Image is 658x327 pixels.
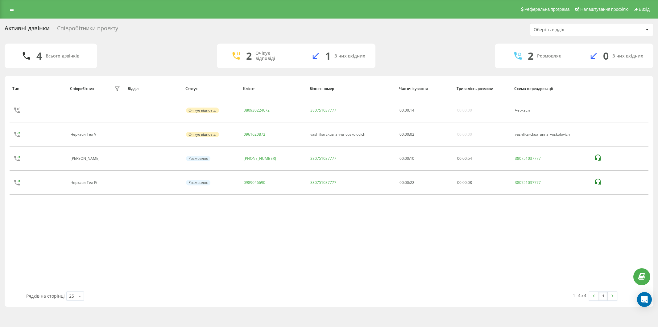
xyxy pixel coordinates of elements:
[457,156,461,161] span: 00
[410,132,414,137] span: 02
[462,156,467,161] span: 00
[186,108,219,113] div: Очікує відповіді
[457,87,508,91] div: Тривалість розмови
[457,180,461,185] span: 00
[534,27,607,32] div: Оберіть відділ
[5,25,50,35] div: Активні дзвінки
[603,50,609,62] div: 0
[255,51,287,61] div: Очікує відповіді
[457,108,472,113] div: 00:00:00
[71,132,98,137] div: Черкаси Тел V
[528,50,533,62] div: 2
[637,292,652,307] div: Open Intercom Messenger
[244,108,270,113] a: 380930224672
[399,156,450,161] div: 00:00:10
[186,156,210,161] div: Розмовляє
[244,132,265,137] a: 0961620872
[537,53,561,59] div: Розмовляє
[598,292,608,300] a: 1
[399,108,404,113] span: 00
[36,50,42,62] div: 4
[573,292,586,299] div: 1 - 4 з 4
[46,53,79,59] div: Всього дзвінків
[405,108,409,113] span: 00
[325,50,331,62] div: 1
[515,156,541,161] a: 380751037777
[457,180,472,185] div: : :
[128,87,180,91] div: Відділ
[515,108,587,113] div: Черкаси
[639,7,650,12] span: Вихід
[405,132,409,137] span: 00
[12,87,64,91] div: Тип
[310,180,336,185] a: 380751037777
[185,87,237,91] div: Статус
[70,87,94,91] div: Співробітник
[399,132,414,137] div: : :
[310,156,336,161] a: 380751037777
[612,53,643,59] div: З них вхідних
[515,132,587,137] div: vashlikarckua_anna_voskolovich
[69,293,74,299] div: 25
[244,180,265,185] a: 0989046690
[244,156,276,161] a: [PHONE_NUMBER]
[26,293,65,299] span: Рядків на сторінці
[71,156,101,161] div: [PERSON_NAME]
[399,108,414,113] div: : :
[243,87,304,91] div: Клієнт
[524,7,570,12] span: Реферальна програма
[399,180,450,185] div: 00:00:22
[186,180,210,185] div: Розмовляє
[410,108,414,113] span: 14
[399,132,404,137] span: 00
[515,180,541,185] a: 380751037777
[514,87,588,91] div: Схема переадресації
[334,53,365,59] div: З них вхідних
[462,180,467,185] span: 00
[468,156,472,161] span: 54
[310,132,365,137] div: vashlikarckua_anna_voskolovich
[310,108,336,113] a: 380751037777
[580,7,628,12] span: Налаштування профілю
[71,180,99,185] div: Черкаси Тел ІV
[310,87,393,91] div: Бізнес номер
[457,156,472,161] div: : :
[468,180,472,185] span: 08
[246,50,252,62] div: 2
[457,132,472,137] div: 00:00:00
[399,87,451,91] div: Час очікування
[57,25,118,35] div: Співробітники проєкту
[186,132,219,137] div: Очікує відповіді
